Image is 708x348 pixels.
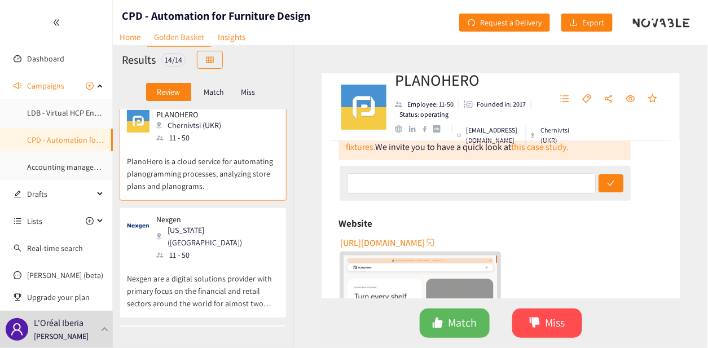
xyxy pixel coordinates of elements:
button: check [599,174,623,192]
span: Miss [545,314,565,332]
a: website [395,125,409,133]
button: star [643,90,663,108]
button: downloadExport [561,14,613,32]
p: [EMAIL_ADDRESS][DOMAIN_NAME] [467,125,521,146]
p: Founded in: 2017 [477,99,526,109]
button: tag [577,90,597,108]
div: 11 - 50 [156,131,228,144]
span: Request a Delivery [480,16,542,29]
a: facebook [423,126,433,132]
a: LDB - Virtual HCP Engagement [27,108,128,118]
button: [URL][DOMAIN_NAME] [340,234,436,252]
button: likeMatch [420,309,490,338]
li: Founded in year [459,99,531,109]
a: Accounting management automation [27,162,153,172]
span: trophy [14,293,21,301]
button: eye [621,90,641,108]
p: Review [157,87,180,96]
span: plus-circle [86,217,94,225]
h1: CPD - Automation for Furniture Design [122,8,310,24]
a: Dashboard [27,54,64,64]
div: [US_STATE] ([GEOGRAPHIC_DATA]) [156,224,278,249]
span: plus-circle [86,82,94,90]
p: L'Oréal Iberia [34,316,83,330]
span: Upgrade your plan [27,286,104,309]
div: Chernivtsi (UKR) [531,125,576,146]
button: share-alt [599,90,619,108]
p: Nexgen [156,215,271,224]
a: website [344,256,498,342]
span: share-alt [604,94,613,104]
span: [URL][DOMAIN_NAME] [340,236,425,250]
span: download [570,19,578,28]
span: Lists [27,210,42,232]
a: Insights [211,28,252,46]
h2: Results [122,52,156,68]
a: this case study. [511,141,569,153]
li: Employees [395,99,459,109]
span: dislike [529,317,540,330]
span: sound [14,82,21,90]
img: Snapshot of the Company's website [344,256,498,342]
span: Export [582,16,604,29]
p: PlanoHero is a cloud service for automating planogramming processes, analyzing store plans and pl... [127,144,279,192]
a: [PERSON_NAME] (beta) [27,270,103,280]
p: Employee: 11-50 [408,99,454,109]
p: [PERSON_NAME] [34,330,89,342]
p: Miss [241,87,255,96]
span: Match [448,314,477,332]
button: dislikeMiss [512,309,582,338]
span: Drafts [27,183,94,205]
span: edit [14,190,21,198]
a: across beauty and furniture retail fixtures. [346,130,581,153]
span: star [648,94,657,104]
span: tag [582,94,591,104]
div: 11 - 50 [156,249,278,261]
img: Company Logo [341,85,386,130]
span: user [10,323,24,336]
span: Campaigns [27,74,64,97]
span: redo [468,19,476,28]
a: linkedin [409,126,423,133]
span: unordered-list [14,217,21,225]
img: Snapshot of the company's website [127,215,149,237]
img: Snapshot of the company's website [127,110,149,133]
a: crunchbase [433,125,447,133]
a: Real-time search [27,243,83,253]
h6: Website [338,215,372,232]
span: like [432,317,443,330]
a: CPD - Automation for Furniture Design [27,135,156,145]
p: Match [204,87,224,96]
button: unordered-list [555,90,575,108]
span: double-left [52,19,60,27]
li: Status [395,109,448,120]
div: Chernivtsi (UKR) [156,119,228,131]
p: Nexgen are a digital solutions provider with primary focus on the financial and retail sectors ar... [127,261,279,310]
span: check [607,179,615,188]
span: table [206,56,214,65]
p: PLANOHERO [156,110,221,119]
a: Home [113,28,147,46]
h2: PLANOHERO [395,69,546,91]
div: 14 / 14 [161,53,186,67]
p: Status: operating [399,109,448,120]
span: eye [626,94,635,104]
button: redoRequest a Delivery [459,14,550,32]
div: Widget de chat [652,294,708,348]
iframe: Chat Widget [652,294,708,348]
span: unordered-list [560,94,569,104]
button: table [197,51,223,69]
a: Golden Basket [147,28,211,47]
